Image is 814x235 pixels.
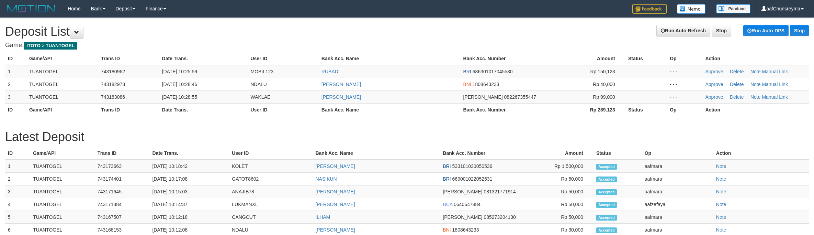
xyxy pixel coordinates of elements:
[95,160,150,173] td: 743173663
[463,94,503,100] span: [PERSON_NAME]
[149,147,229,160] th: Date Trans.
[98,52,159,65] th: Trans ID
[716,4,750,13] img: panduan.png
[315,227,355,233] a: [PERSON_NAME]
[149,198,229,211] td: [DATE] 10:14:37
[596,215,617,221] span: Accepted
[5,103,26,116] th: ID
[5,130,809,144] h1: Latest Deposit
[26,103,98,116] th: Game/API
[30,185,95,198] td: TUANTOGEL
[525,185,593,198] td: Rp 50,000
[30,147,95,160] th: Game/API
[26,52,98,65] th: Game/API
[443,189,482,194] span: [PERSON_NAME]
[716,214,726,220] a: Note
[162,69,197,74] span: [DATE] 10:25:59
[313,147,440,160] th: Bank Acc. Name
[461,103,555,116] th: Bank Acc. Number
[229,211,313,224] td: CANGCUT
[162,82,197,87] span: [DATE] 10:28:46
[26,65,98,78] td: TUANTOGEL
[149,160,229,173] td: [DATE] 10:18:42
[101,94,125,100] span: 743183086
[525,198,593,211] td: Rp 50,000
[463,69,471,74] span: BRI
[5,78,26,90] td: 2
[632,4,667,14] img: Feedback.jpg
[229,173,313,185] td: GATOT8602
[5,160,30,173] td: 1
[5,3,57,14] img: MOTION_logo.png
[5,90,26,103] td: 3
[452,227,479,233] span: 1808643233
[762,69,788,74] a: Manual Link
[667,90,702,103] td: - - -
[667,65,702,78] td: - - -
[95,198,150,211] td: 743171384
[95,185,150,198] td: 743171645
[5,211,30,224] td: 5
[229,198,313,211] td: LUKMANXL
[443,214,482,220] span: [PERSON_NAME]
[716,227,726,233] a: Note
[162,94,197,100] span: [DATE] 10:28:55
[5,52,26,65] th: ID
[705,69,723,74] a: Approve
[716,202,726,207] a: Note
[149,173,229,185] td: [DATE] 10:17:08
[730,82,744,87] a: Delete
[730,94,744,100] a: Delete
[452,176,493,182] span: 669001022052531
[590,69,615,74] span: Rp 150,123
[642,198,713,211] td: aafzefaya
[705,82,723,87] a: Approve
[315,163,355,169] a: [PERSON_NAME]
[95,173,150,185] td: 743174401
[95,211,150,224] td: 743167507
[30,160,95,173] td: TUANTOGEL
[596,202,617,208] span: Accepted
[30,198,95,211] td: TUANTOGEL
[625,103,667,116] th: Status
[5,198,30,211] td: 4
[159,52,248,65] th: Date Trans.
[625,52,667,65] th: Status
[642,211,713,224] td: aafmara
[95,147,150,160] th: Trans ID
[24,42,77,50] span: ITOTO > TUANTOGEL
[716,163,726,169] a: Note
[593,82,615,87] span: Rp 40,000
[762,82,788,87] a: Manual Link
[26,90,98,103] td: TUANTOGEL
[596,177,617,182] span: Accepted
[30,211,95,224] td: TUANTOGEL
[440,147,524,160] th: Bank Acc. Number
[5,42,809,49] h4: Game:
[525,173,593,185] td: Rp 50,000
[101,69,125,74] span: 743180962
[716,189,726,194] a: Note
[5,147,30,160] th: ID
[229,160,313,173] td: KOLET
[229,147,313,160] th: User ID
[248,52,318,65] th: User ID
[743,25,789,36] a: Run Auto-DPS
[321,82,361,87] a: [PERSON_NAME]
[454,202,481,207] span: 0640647884
[705,94,723,100] a: Approve
[461,52,555,65] th: Bank Acc. Number
[321,69,340,74] a: RUBADI
[443,176,451,182] span: BRI
[315,176,337,182] a: NASIKUN
[667,52,702,65] th: Op
[667,103,702,116] th: Op
[30,173,95,185] td: TUANTOGEL
[642,160,713,173] td: aafmara
[98,103,159,116] th: Trans ID
[667,78,702,90] td: - - -
[525,160,593,173] td: Rp 1,500,000
[750,69,761,74] a: Note
[463,82,471,87] span: BNI
[730,69,744,74] a: Delete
